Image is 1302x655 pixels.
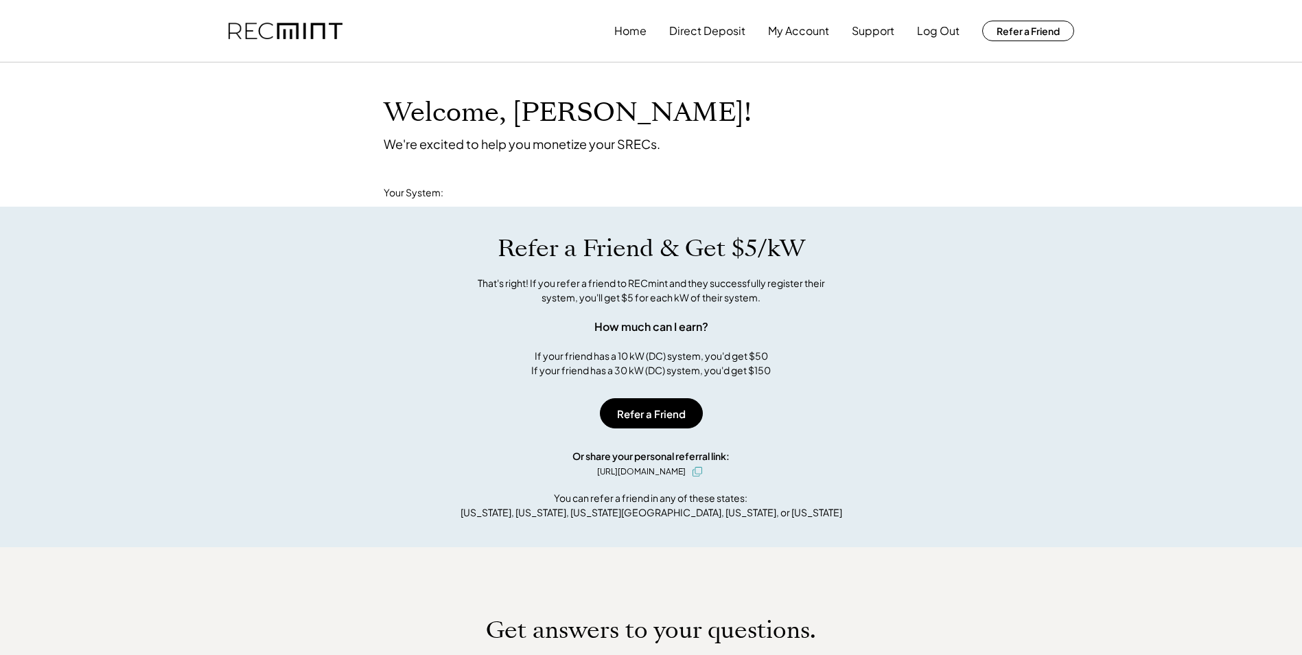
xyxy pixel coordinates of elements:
button: My Account [768,17,829,45]
button: click to copy [689,463,706,480]
h1: Welcome, [PERSON_NAME]! [384,97,752,129]
button: Direct Deposit [669,17,745,45]
h1: Get answers to your questions. [486,616,816,645]
img: recmint-logotype%403x.png [229,23,342,40]
div: Or share your personal referral link: [572,449,730,463]
div: If your friend has a 10 kW (DC) system, you'd get $50 If your friend has a 30 kW (DC) system, you... [531,349,771,378]
div: You can refer a friend in any of these states: [US_STATE], [US_STATE], [US_STATE][GEOGRAPHIC_DATA... [461,491,842,520]
button: Log Out [917,17,960,45]
div: We're excited to help you monetize your SRECs. [384,136,660,152]
button: Home [614,17,647,45]
div: That's right! If you refer a friend to RECmint and they successfully register their system, you'l... [463,276,840,305]
button: Refer a Friend [600,398,703,428]
div: How much can I earn? [594,319,708,335]
div: [URL][DOMAIN_NAME] [597,466,686,478]
h1: Refer a Friend & Get $5/kW [498,234,805,263]
div: Your System: [384,186,443,200]
button: Refer a Friend [982,21,1074,41]
button: Support [852,17,894,45]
